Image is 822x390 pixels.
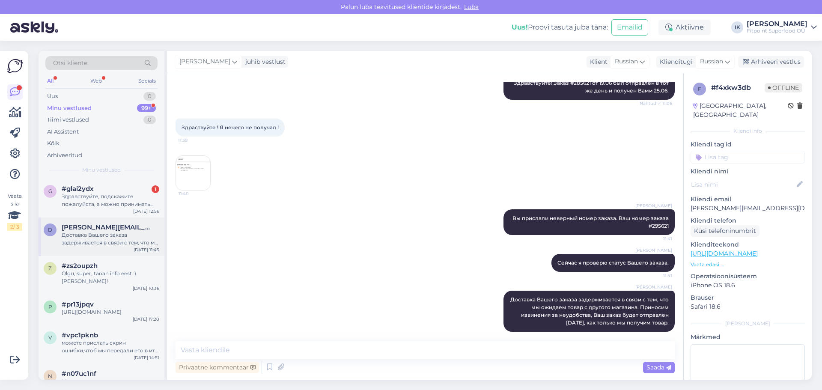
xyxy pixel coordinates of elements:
[7,192,22,231] div: Vaata siia
[691,333,805,342] p: Märkmed
[615,57,638,66] span: Russian
[691,320,805,327] div: [PERSON_NAME]
[176,156,210,190] img: Attachment
[640,235,672,242] span: 11:41
[635,202,672,209] span: [PERSON_NAME]
[691,140,805,149] p: Kliendi tag'id
[691,127,805,135] div: Kliendi info
[656,57,693,66] div: Klienditugi
[658,20,711,35] div: Aktiivne
[738,56,804,68] div: Arhiveeri vestlus
[137,104,156,113] div: 99+
[48,334,52,341] span: v
[747,21,807,27] div: [PERSON_NAME]
[640,100,672,107] span: Nähtud ✓ 11:06
[747,27,807,34] div: Fitpoint Superfood OÜ
[691,302,805,311] p: Safari 18.6
[48,265,52,271] span: z
[178,137,210,143] span: 11:39
[691,216,805,225] p: Kliendi telefon
[62,301,94,308] span: #pr13jpqv
[691,195,805,204] p: Kliendi email
[691,250,758,257] a: [URL][DOMAIN_NAME]
[512,215,670,229] span: Вы прислали неверный номер заказа. Ваш номер заказа #295621
[62,231,159,247] div: Доставка Вашего заказа задерживается в связи с тем, что мы ожидаем товар с другого магазина. Прин...
[62,270,159,285] div: Olgu, super, tänan info eest :) [PERSON_NAME]!
[62,223,151,231] span: dmitri.beljaev@gmail.com
[47,116,89,124] div: Tiimi vestlused
[691,180,795,189] input: Lisa nimi
[179,57,230,66] span: [PERSON_NAME]
[47,104,92,113] div: Minu vestlused
[48,188,52,194] span: g
[242,57,286,66] div: juhib vestlust
[89,75,104,86] div: Web
[635,284,672,290] span: [PERSON_NAME]
[747,21,817,34] a: [PERSON_NAME]Fitpoint Superfood OÜ
[62,262,98,270] span: #zs2oupzh
[646,363,671,371] span: Saada
[691,272,805,281] p: Operatsioonisüsteem
[691,261,805,268] p: Vaata edasi ...
[510,296,670,326] span: Доставка Вашего заказа задерживается в связи с тем, что мы ожидаем товар с другого магазина. Прин...
[48,226,52,233] span: d
[133,208,159,214] div: [DATE] 12:56
[47,92,58,101] div: Uus
[47,139,60,148] div: Kõik
[731,21,743,33] div: IK
[765,83,802,92] span: Offline
[133,285,159,292] div: [DATE] 10:36
[143,116,156,124] div: 0
[691,225,759,237] div: Küsi telefoninumbrit
[48,373,52,379] span: n
[698,86,701,92] span: f
[62,185,94,193] span: #glai2ydx
[176,362,259,373] div: Privaatne kommentaar
[48,304,52,310] span: p
[691,167,805,176] p: Kliendi nimi
[133,316,159,322] div: [DATE] 17:20
[512,22,608,33] div: Proovi tasuta juba täna:
[640,332,672,339] span: 11:45
[134,247,159,253] div: [DATE] 11:45
[47,151,82,160] div: Arhiveeritud
[137,75,158,86] div: Socials
[711,83,765,93] div: # f4xkw3db
[182,124,279,131] span: Здраствуйте ! Я нечего не получал !
[587,57,608,66] div: Klient
[62,308,159,316] div: [URL][DOMAIN_NAME]
[62,193,159,208] div: Здравствуйте, подскажите пожалуйста, а можно принимать Burdok вместе с [PERSON_NAME] ?
[7,223,22,231] div: 2 / 3
[47,128,79,136] div: AI Assistent
[512,23,528,31] b: Uus!
[691,151,805,164] input: Lisa tag
[700,57,723,66] span: Russian
[62,331,98,339] span: #vpc1pknb
[691,204,805,213] p: [PERSON_NAME][EMAIL_ADDRESS][DOMAIN_NAME]
[45,75,55,86] div: All
[82,166,121,174] span: Minu vestlused
[635,247,672,253] span: [PERSON_NAME]
[179,191,211,197] span: 11:40
[7,58,23,74] img: Askly Logo
[691,281,805,290] p: iPhone OS 18.6
[691,240,805,249] p: Klienditeekond
[557,259,669,266] span: Сейчас я проверю статус Вашего заказа.
[462,3,481,11] span: Luba
[143,92,156,101] div: 0
[611,19,648,36] button: Emailid
[691,293,805,302] p: Brauser
[53,59,87,68] span: Otsi kliente
[640,272,672,279] span: 11:41
[62,339,159,354] div: можете прислать скрин ошибки,чтоб мы передали его в ит отдел
[62,370,96,378] span: #n07uc1nf
[134,354,159,361] div: [DATE] 14:51
[693,101,788,119] div: [GEOGRAPHIC_DATA], [GEOGRAPHIC_DATA]
[152,185,159,193] div: 1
